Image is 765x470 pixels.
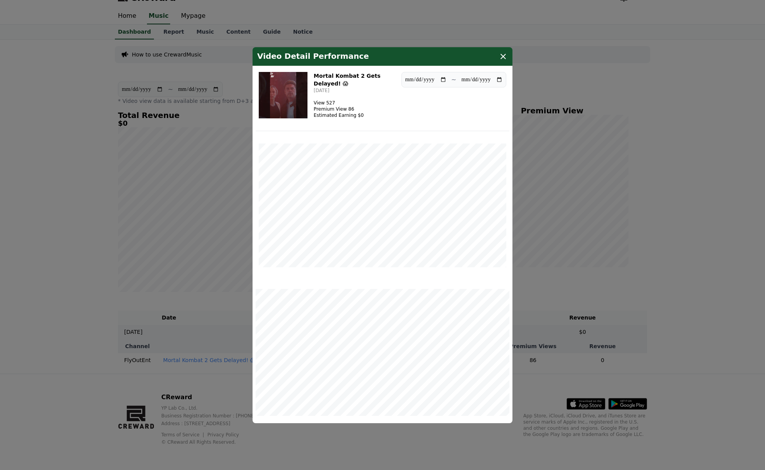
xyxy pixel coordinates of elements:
img: Mortal Kombat 2 Gets Delayed! 😱 [259,72,307,118]
p: Premium View 86 [314,106,364,112]
p: [DATE] [314,87,395,94]
p: Estimated Earning $0 [314,112,364,118]
h3: Mortal Kombat 2 Gets Delayed! 😱 [314,72,395,87]
p: View 527 [314,100,364,106]
h4: Video Detail Performance [257,52,369,61]
p: ~ [451,75,456,84]
div: modal [253,47,512,423]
